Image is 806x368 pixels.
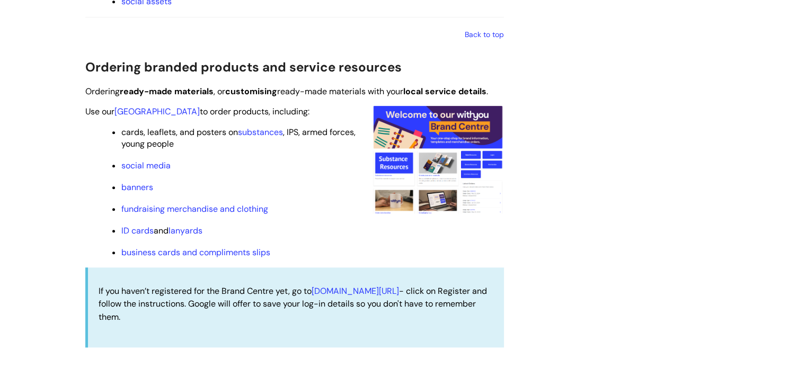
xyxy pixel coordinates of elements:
span: and [121,225,202,236]
span: Ordering , or ready-made materials with your . [85,86,488,97]
a: [DOMAIN_NAME][URL] [312,285,399,297]
a: Back to top [465,30,504,39]
img: A screenshot of the homepage of the Brand Centre showing how easy it is to navigate [371,105,504,214]
span: If you haven’t registered for the Brand Centre yet, go to - click on Register and follow the inst... [99,285,487,323]
a: business cards and compliments slips [121,247,270,258]
a: social media [121,160,171,171]
a: lanyards [169,225,202,236]
a: substances [238,127,283,138]
span: Use our to order products, including: [85,106,309,117]
a: fundraising merchandise and clothing [121,203,268,214]
strong: customising [225,86,277,97]
strong: local service details [403,86,486,97]
span: Ordering branded products and service resources [85,59,402,75]
a: [GEOGRAPHIC_DATA] [114,106,200,117]
a: ID cards [121,225,154,236]
strong: ready-made materials [120,86,214,97]
a: banners [121,182,153,193]
span: cards, leaflets, and posters on , IPS, armed forces, young people [121,127,356,149]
